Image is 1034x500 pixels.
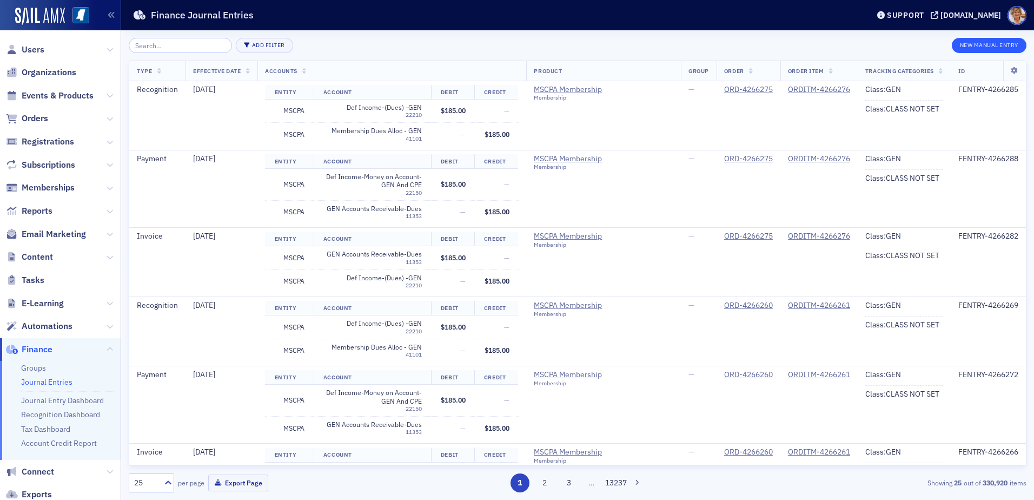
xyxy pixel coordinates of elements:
[265,448,314,462] th: Entity
[940,10,1001,20] div: [DOMAIN_NAME]
[323,405,422,412] div: 22150
[22,320,72,332] span: Automations
[15,8,65,25] img: SailAMX
[323,127,422,135] span: Membership Dues Alloc - GEN
[21,377,72,387] a: Journal Entries
[534,154,632,164] a: MSCPA Membership
[688,447,694,457] span: —
[460,346,466,354] span: —
[958,370,1018,380] div: FENTRY-4266272
[1008,6,1026,25] span: Profile
[865,85,943,95] div: Class : GEN
[460,207,466,216] span: —
[688,154,694,163] span: —
[22,228,86,240] span: Email Marketing
[21,410,100,419] a: Recognition Dashboard
[724,232,773,241] a: ORD-4266275
[474,154,518,169] th: Credit
[323,429,422,436] div: 11353
[193,300,215,310] span: [DATE]
[431,85,475,100] th: Debit
[265,154,314,169] th: Entity
[981,478,1010,488] strong: 330,920
[865,320,943,330] div: Class : CLASS NOT SET
[431,448,475,462] th: Debit
[22,344,52,356] span: Finance
[193,370,215,379] span: [DATE]
[485,130,509,139] span: $185.00
[265,269,314,293] td: MSCPA
[137,447,163,457] span: Invoice
[534,241,632,248] div: Membership
[265,339,314,362] td: MSCPA
[958,448,1018,457] div: FENTRY-4266266
[865,301,943,311] div: Class : GEN
[865,67,934,75] span: Tracking Categories
[323,274,422,282] span: Def Income-(Dues) -GEN
[460,277,466,285] span: —
[865,104,943,114] div: Class : CLASS NOT SET
[460,130,466,139] span: —
[724,154,773,164] div: ORD-4266275
[265,123,314,146] td: MSCPA
[72,7,89,24] img: SailAMX
[323,250,422,258] span: GEN Accounts Receivable-Dues
[137,67,152,75] span: Type
[21,438,97,448] a: Account Credit Report
[431,301,475,315] th: Debit
[724,301,773,311] div: ORD-4266260
[6,466,54,478] a: Connect
[865,174,943,183] div: Class : CLASS NOT SET
[21,396,104,405] a: Journal Entry Dashboard
[431,232,475,246] th: Debit
[265,232,314,246] th: Entity
[265,301,314,315] th: Entity
[788,67,824,75] span: Order Item
[137,231,163,241] span: Invoice
[178,478,204,488] label: per page
[560,473,579,492] button: 3
[865,448,943,457] div: Class : GEN
[788,370,850,380] a: ORDITM-4266261
[431,154,475,169] th: Debit
[6,113,48,124] a: Orders
[65,7,89,25] a: View Homepage
[534,85,632,95] a: MSCPA Membership
[952,38,1026,53] button: New Manual Entry
[534,163,632,170] div: Membership
[534,301,632,311] span: MSCPA Membership
[6,159,75,171] a: Subscriptions
[504,180,509,188] span: —
[6,344,52,356] a: Finance
[504,396,509,404] span: —
[534,370,632,380] a: MSCPA Membership
[323,103,422,111] span: Def Income-(Dues) -GEN
[193,447,215,457] span: [DATE]
[865,251,943,261] div: Class : CLASS NOT SET
[137,300,178,310] span: Recognition
[22,136,74,148] span: Registrations
[534,311,632,318] div: Membership
[441,323,466,331] span: $185.00
[6,205,52,217] a: Reports
[865,232,943,241] div: Class : GEN
[314,85,431,100] th: Account
[887,10,924,20] div: Support
[534,380,632,387] div: Membership
[788,232,850,241] a: ORDITM-4266276
[22,44,44,56] span: Users
[735,478,1026,488] div: Showing out of items
[724,448,773,457] a: ORD-4266260
[6,67,76,78] a: Organizations
[952,478,964,488] strong: 25
[724,85,773,95] a: ORD-4266275
[323,282,422,289] div: 22210
[236,38,293,53] button: Add Filter
[958,154,1018,164] div: FENTRY-4266288
[6,136,74,148] a: Registrations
